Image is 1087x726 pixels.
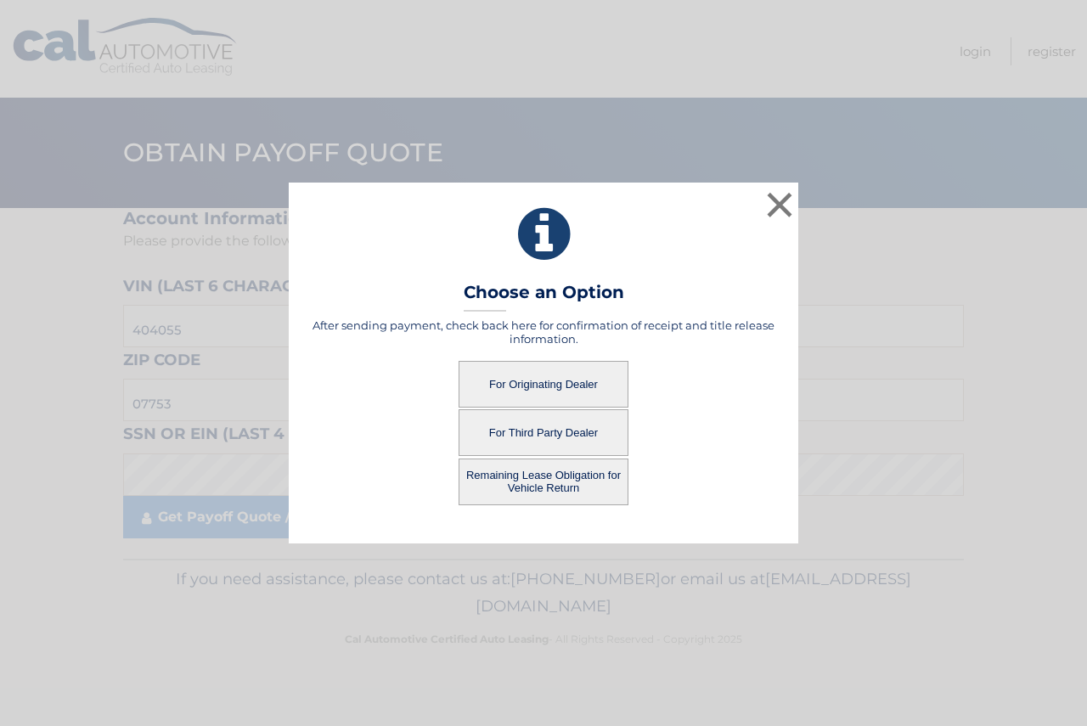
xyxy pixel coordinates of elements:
[763,188,797,222] button: ×
[459,459,628,505] button: Remaining Lease Obligation for Vehicle Return
[464,282,624,312] h3: Choose an Option
[459,361,628,408] button: For Originating Dealer
[459,409,628,456] button: For Third Party Dealer
[310,318,777,346] h5: After sending payment, check back here for confirmation of receipt and title release information.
